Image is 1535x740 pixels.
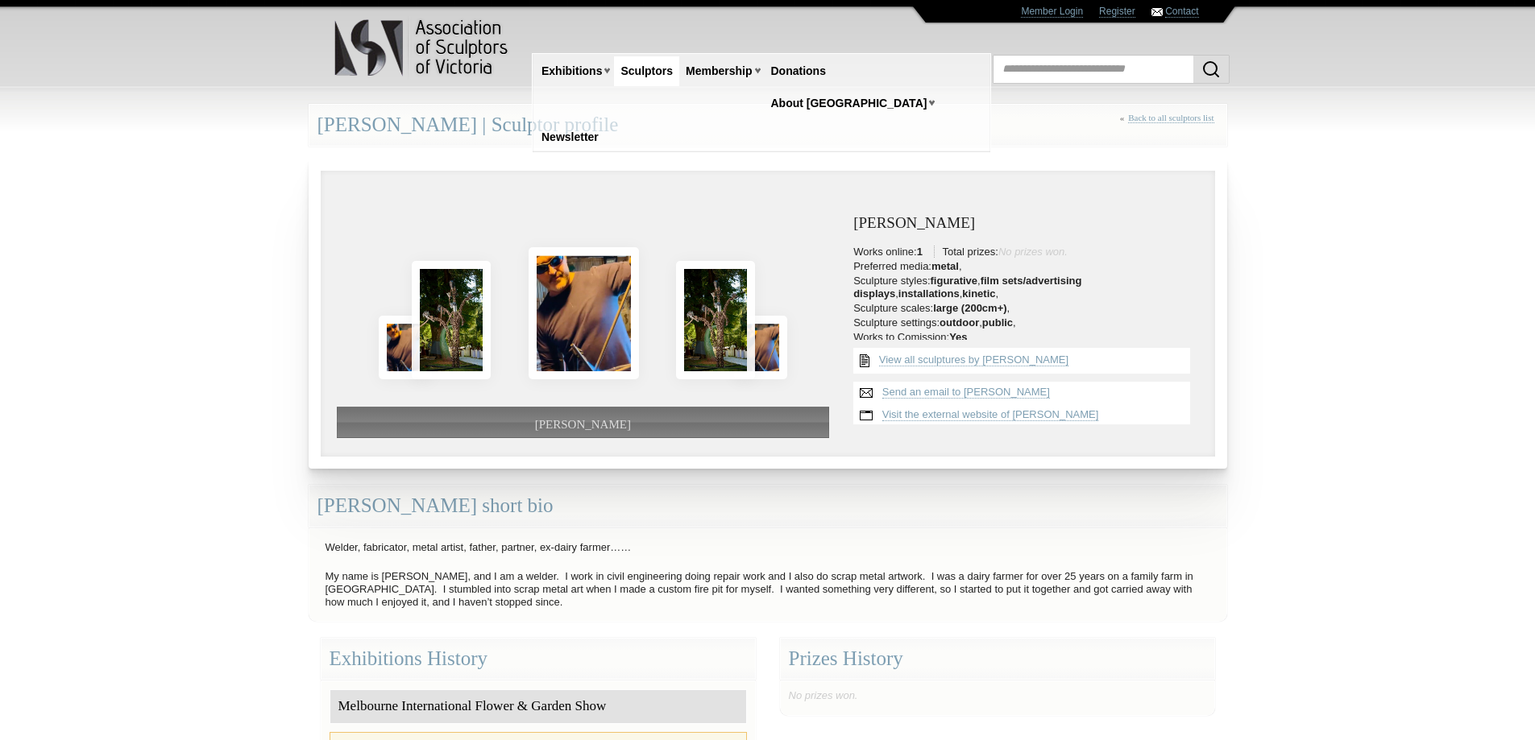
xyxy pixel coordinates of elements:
[917,246,923,258] strong: 1
[962,287,995,300] strong: kinetic
[853,382,879,404] img: Send an email to Julian Smith
[982,316,1013,329] strong: public
[853,348,876,374] img: View all {sculptor_name} sculptures list
[765,89,934,118] a: About [GEOGRAPHIC_DATA]
[317,537,1218,558] p: Welder, fabricator, metal artist, father, partner, ex-dairy farmer……
[1099,6,1135,18] a: Register
[529,247,640,379] img: Julian Smith
[853,275,1198,300] li: Sculpture styles: , , , ,
[412,261,491,379] img: The Masks We Wear
[330,690,746,723] div: Melbourne International Flower & Garden Show
[321,638,756,680] div: Exhibitions History
[317,566,1218,613] p: My name is [PERSON_NAME], and I am a welder. I work in civil engineering doing repair work and I ...
[998,246,1068,258] span: No prizes won.
[1151,8,1163,16] img: Contact ASV
[789,689,858,701] span: No prizes won.
[879,353,1068,366] a: View all sculptures by [PERSON_NAME]
[309,485,1227,527] div: [PERSON_NAME] short bio
[882,408,1099,421] a: Visit the external website of [PERSON_NAME]
[898,287,960,300] strong: installations
[1165,6,1198,18] a: Contact
[1201,60,1221,79] img: Search
[853,275,1081,300] strong: film sets/advertising displays
[780,638,1215,680] div: Prizes History
[1128,113,1213,123] a: Back to all sculptors list
[734,316,787,379] img: Julian Smith
[853,316,1198,329] li: Sculpture settings: , ,
[882,386,1050,399] a: Send an email to [PERSON_NAME]
[931,260,959,272] strong: metal
[676,261,755,379] img: The Masks We Wear
[679,56,758,86] a: Membership
[853,215,1198,232] h3: [PERSON_NAME]
[853,331,1198,344] li: Works to Comission:
[535,56,608,86] a: Exhibitions
[933,302,1006,314] strong: large (200cm+)
[614,56,679,86] a: Sculptors
[940,316,979,329] strong: outdoor
[853,404,879,427] img: Visit website
[949,331,967,343] strong: Yes
[853,302,1198,315] li: Sculpture scales: ,
[1021,6,1083,18] a: Member Login
[931,275,978,287] strong: figurative
[379,316,432,379] img: Julian Smith
[853,260,1198,273] li: Preferred media: ,
[765,56,832,86] a: Donations
[853,246,1198,258] li: Works online: Total prizes:
[1120,113,1218,141] div: «
[309,104,1227,147] div: [PERSON_NAME] | Sculptor profile
[334,16,511,80] img: logo.png
[535,418,631,431] span: [PERSON_NAME]
[535,122,605,152] a: Newsletter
